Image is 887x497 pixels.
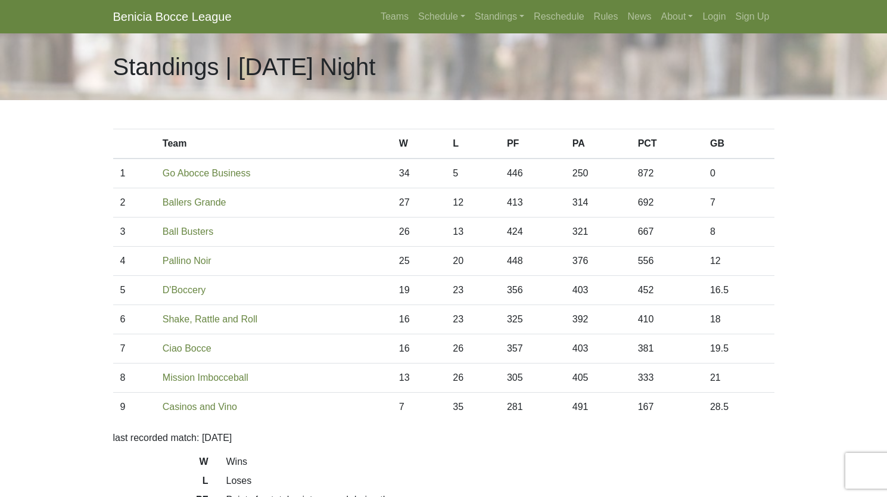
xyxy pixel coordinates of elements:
a: News [623,5,656,29]
a: Login [698,5,730,29]
td: 7 [113,334,155,364]
th: W [392,129,446,159]
td: 333 [631,364,703,393]
td: 27 [392,188,446,218]
td: 18 [703,305,774,334]
td: 403 [565,334,631,364]
td: 16 [392,334,446,364]
td: 20 [446,247,500,276]
td: 26 [446,364,500,393]
td: 250 [565,159,631,188]
a: Mission Imbocceball [163,372,248,383]
td: 8 [113,364,155,393]
a: Ball Busters [163,226,213,237]
a: Rules [589,5,623,29]
td: 405 [565,364,631,393]
a: Shake, Rattle and Roll [163,314,257,324]
td: 413 [500,188,565,218]
a: Go Abocce Business [163,168,251,178]
a: About [656,5,698,29]
td: 692 [631,188,703,218]
th: PCT [631,129,703,159]
th: Team [155,129,392,159]
td: 26 [392,218,446,247]
td: 16.5 [703,276,774,305]
td: 5 [446,159,500,188]
td: 356 [500,276,565,305]
th: L [446,129,500,159]
td: 305 [500,364,565,393]
td: 13 [446,218,500,247]
td: 16 [392,305,446,334]
td: 314 [565,188,631,218]
td: 325 [500,305,565,334]
td: 281 [500,393,565,422]
td: 26 [446,334,500,364]
td: 25 [392,247,446,276]
td: 0 [703,159,774,188]
td: 452 [631,276,703,305]
td: 446 [500,159,565,188]
dd: Wins [217,455,783,469]
td: 424 [500,218,565,247]
td: 376 [565,247,631,276]
td: 12 [446,188,500,218]
td: 35 [446,393,500,422]
a: Standings [470,5,529,29]
a: D'Boccery [163,285,206,295]
td: 321 [565,218,631,247]
a: Ciao Bocce [163,343,211,353]
td: 667 [631,218,703,247]
a: Teams [376,5,413,29]
td: 23 [446,305,500,334]
th: PF [500,129,565,159]
td: 4 [113,247,155,276]
td: 28.5 [703,393,774,422]
p: last recorded match: [DATE] [113,431,774,445]
h1: Standings | [DATE] Night [113,52,376,81]
th: GB [703,129,774,159]
td: 403 [565,276,631,305]
td: 13 [392,364,446,393]
a: Ballers Grande [163,197,226,207]
td: 21 [703,364,774,393]
td: 491 [565,393,631,422]
td: 9 [113,393,155,422]
td: 19.5 [703,334,774,364]
td: 34 [392,159,446,188]
td: 167 [631,393,703,422]
td: 410 [631,305,703,334]
th: PA [565,129,631,159]
td: 1 [113,159,155,188]
td: 5 [113,276,155,305]
dt: L [104,474,217,493]
td: 3 [113,218,155,247]
td: 19 [392,276,446,305]
td: 6 [113,305,155,334]
dt: W [104,455,217,474]
dd: Loses [217,474,783,488]
a: Pallino Noir [163,256,211,266]
td: 23 [446,276,500,305]
a: Schedule [413,5,470,29]
td: 872 [631,159,703,188]
td: 392 [565,305,631,334]
td: 12 [703,247,774,276]
a: Benicia Bocce League [113,5,232,29]
a: Casinos and Vino [163,402,237,412]
td: 357 [500,334,565,364]
td: 7 [392,393,446,422]
td: 556 [631,247,703,276]
td: 381 [631,334,703,364]
a: Sign Up [731,5,774,29]
a: Reschedule [529,5,589,29]
td: 8 [703,218,774,247]
td: 2 [113,188,155,218]
td: 448 [500,247,565,276]
td: 7 [703,188,774,218]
